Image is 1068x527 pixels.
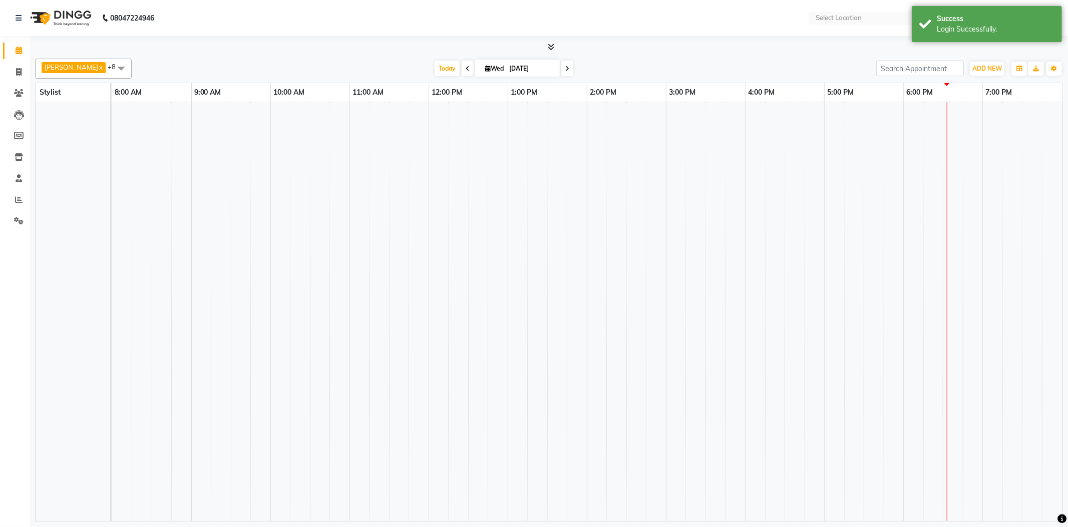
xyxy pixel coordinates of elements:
[508,85,540,100] a: 1:00 PM
[876,61,964,76] input: Search Appointment
[108,63,123,71] span: +8
[937,14,1054,24] div: Success
[983,85,1014,100] a: 7:00 PM
[816,13,862,23] div: Select Location
[972,65,1002,72] span: ADD NEW
[271,85,307,100] a: 10:00 AM
[937,24,1054,35] div: Login Successfully.
[587,85,619,100] a: 2:00 PM
[26,4,94,32] img: logo
[746,85,777,100] a: 4:00 PM
[825,85,856,100] a: 5:00 PM
[904,85,935,100] a: 6:00 PM
[429,85,465,100] a: 12:00 PM
[666,85,698,100] a: 3:00 PM
[112,85,144,100] a: 8:00 AM
[110,4,154,32] b: 08047224946
[506,61,556,76] input: 2025-09-03
[970,62,1004,76] button: ADD NEW
[483,65,506,72] span: Wed
[98,63,103,71] a: x
[192,85,224,100] a: 9:00 AM
[350,85,386,100] a: 11:00 AM
[45,63,98,71] span: [PERSON_NAME]
[435,61,460,76] span: Today
[40,88,61,97] span: Stylist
